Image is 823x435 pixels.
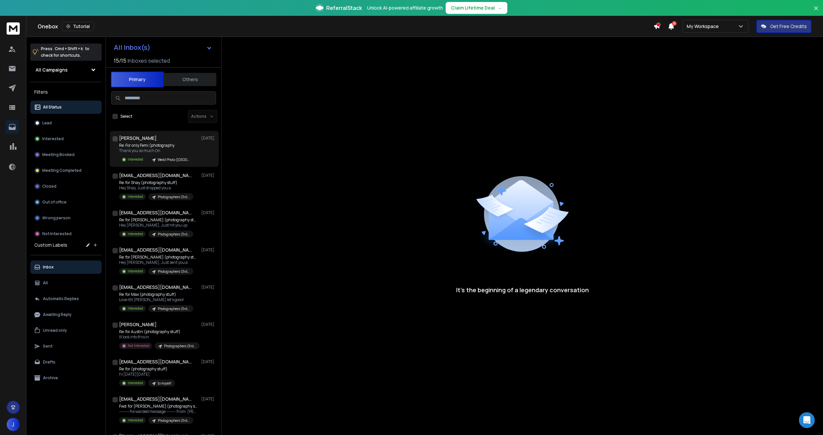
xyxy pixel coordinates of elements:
p: [DATE] [201,173,216,178]
p: Love ittt [PERSON_NAME] let's gooo! [119,297,193,302]
button: Close banner [812,4,820,20]
h1: [PERSON_NAME] [119,321,157,328]
button: Get Free Credits [756,20,811,33]
p: [DATE] [201,396,216,402]
button: Others [164,72,216,87]
p: Not Interested [42,231,72,236]
button: Primary [111,72,164,87]
p: My Workspace [687,23,721,30]
button: All [30,276,102,290]
p: Get Free Credits [770,23,807,30]
p: Archive [43,375,58,381]
p: Photographers (3rd) 2nd [164,344,196,349]
p: Interested [128,269,143,274]
p: It’s the beginning of a legendary conversation [456,285,589,295]
p: Hey [PERSON_NAME], Just hit you up [119,223,198,228]
p: Re: For only Femi (photography [119,143,193,148]
p: Unread only [43,328,67,333]
p: ---------- Forwarded message --------- From: [PERSON_NAME] [119,409,198,414]
p: [DATE] [201,359,216,364]
h1: [EMAIL_ADDRESS][DOMAIN_NAME] [119,284,192,291]
div: Onebox [38,22,653,31]
button: All Inbox(s) [109,41,217,54]
p: Meeting Completed [42,168,81,173]
p: All [43,280,48,286]
p: All Status [43,105,62,110]
p: Lead [42,120,52,126]
button: Interested [30,132,102,145]
p: Wrong person [42,215,71,221]
p: Closed [42,184,56,189]
p: Re: for [PERSON_NAME] (photography stuff) [119,217,198,223]
h1: [EMAIL_ADDRESS][DOMAIN_NAME] [119,396,192,402]
p: Interested [42,136,64,141]
button: All Status [30,101,102,114]
button: Unread only [30,324,102,337]
span: → [497,5,502,11]
h3: Inboxes selected [128,57,170,65]
p: hi [DATE][DATE] [119,372,175,377]
p: Interested [128,194,143,199]
button: Meeting Booked [30,148,102,161]
button: All Campaigns [30,63,102,77]
button: Out of office [30,196,102,209]
div: Open Intercom Messenger [799,412,815,428]
p: Meeting Booked [42,152,75,157]
p: Re: for [PERSON_NAME] (photography stuff) [119,255,198,260]
p: Press to check for shortcuts. [41,46,89,59]
h1: [PERSON_NAME] [119,135,157,141]
button: Meeting Completed [30,164,102,177]
button: J [7,418,20,431]
p: Fwd: for [PERSON_NAME] (photography stuff) [119,404,198,409]
p: Hey [PERSON_NAME], Just sent you a [119,260,198,265]
p: Photographers (3rd) 1st 1/2 [158,418,189,423]
span: 15 [672,21,677,26]
button: Sent [30,340,102,353]
button: Archive [30,371,102,385]
label: Select [120,114,132,119]
span: 15 / 15 [114,57,126,65]
button: Drafts [30,356,102,369]
p: Unlock AI-powered affiliate growth [367,5,443,11]
button: Closed [30,180,102,193]
p: Interested [128,157,143,162]
p: [DATE] [201,210,216,215]
h1: [EMAIL_ADDRESS][DOMAIN_NAME] [119,209,192,216]
button: Claim Lifetime Deal→ [446,2,507,14]
p: Interested [128,232,143,236]
h1: [EMAIL_ADDRESS][DOMAIN_NAME] [119,358,192,365]
p: Not Interested [128,343,149,348]
span: Cmd + Shift + k [54,45,84,52]
p: Re: for Austin (photography stuff) [119,329,198,334]
p: [DATE] [201,285,216,290]
span: ReferralStack [326,4,362,12]
button: Lead [30,116,102,130]
p: Awaiting Reply [43,312,72,317]
button: Inbox [30,261,102,274]
p: Photographers (3rd) 1st 1/2 [158,269,189,274]
button: Not Interested [30,227,102,240]
h1: All Campaigns [36,67,68,73]
p: Photographers (3rd) 2nd [158,306,189,311]
p: [DATE] [201,322,216,327]
p: Re: for (photography stuff) [119,366,175,372]
p: Photographers (3rd) 2nd [158,195,189,200]
h3: Custom Labels [34,242,67,248]
p: Photographers (3rd) 2nd [158,232,189,237]
p: Thank you so much On [119,148,193,153]
h1: [EMAIL_ADDRESS][DOMAIN_NAME] [119,247,192,253]
p: Sent [43,344,52,349]
button: Tutorial [62,22,94,31]
p: Interested [128,418,143,423]
button: Wrong person [30,211,102,225]
p: Ill look into this in [119,334,198,340]
p: Drafts [43,359,55,365]
p: Interested [128,306,143,311]
p: Interested [128,381,143,386]
p: [DATE] [201,247,216,253]
p: Re: for Max (photography stuff) [119,292,193,297]
h3: Filters [30,87,102,97]
p: [DATE] [201,136,216,141]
